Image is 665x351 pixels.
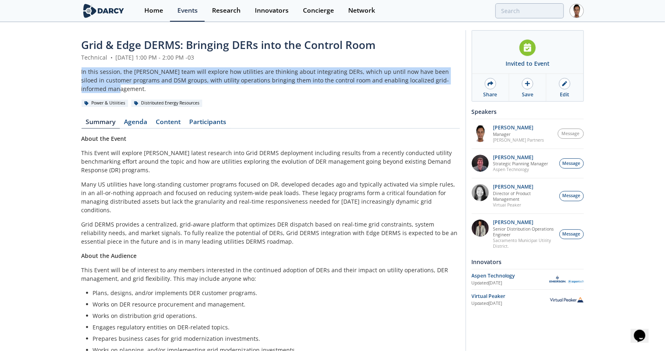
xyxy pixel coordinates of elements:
[120,119,152,129] a: Agenda
[522,91,533,98] div: Save
[255,7,289,14] div: Innovators
[631,318,657,343] iframe: chat widget
[559,229,584,240] button: Message
[472,280,550,287] div: Updated [DATE]
[493,161,548,167] p: Strategic Planning Manager
[493,226,555,238] p: Senior Distribution Operations Engineer
[472,272,550,280] div: Aspen Technology
[562,131,580,137] span: Message
[484,91,497,98] div: Share
[559,191,584,201] button: Message
[570,4,584,18] img: Profile
[493,125,544,131] p: [PERSON_NAME]
[472,255,584,269] div: Innovators
[82,119,120,129] a: Summary
[348,7,375,14] div: Network
[131,100,203,107] div: Distributed Energy Resources
[144,7,163,14] div: Home
[185,119,231,129] a: Participants
[546,74,583,101] a: Edit
[93,289,454,297] li: Plans, designs, and/or implements DER customer programs.
[563,231,581,238] span: Message
[472,104,584,119] div: Speakers
[82,67,460,93] div: In this session, the [PERSON_NAME] team will explore how utilities are thinking about integrating...
[93,323,454,331] li: Engages regulatory entities on DER-related topics.
[495,3,564,18] input: Advanced Search
[493,238,555,249] p: Sacramento Municipal Utility District.
[472,293,550,300] div: Virtual Peaker
[82,180,460,214] p: Many US utilities have long-standing customer programs focused on DR, developed decades ago and t...
[550,275,584,283] img: Aspen Technology
[493,167,548,172] p: Aspen Technology
[493,131,544,137] p: Manager
[493,184,555,190] p: [PERSON_NAME]
[563,160,581,167] span: Message
[303,7,334,14] div: Concierge
[493,202,555,208] p: Virtual Peaker
[472,293,584,307] a: Virtual Peaker Updated[DATE] Virtual Peaker
[82,38,376,52] span: Grid & Edge DERMS: Bringing DERs into the Control Room
[558,129,584,139] button: Message
[550,297,584,302] img: Virtual Peaker
[82,220,460,246] p: Grid DERMS provides a centralized, grid-aware platform that optimizes DER dispatch based on real-...
[177,7,198,14] div: Events
[559,158,584,169] button: Message
[472,125,489,142] img: vRBZwDRnSTOrB1qTpmXr
[506,59,550,68] div: Invited to Event
[472,220,489,237] img: 7fca56e2-1683-469f-8840-285a17278393
[212,7,241,14] div: Research
[472,155,489,172] img: accc9a8e-a9c1-4d58-ae37-132228efcf55
[82,100,128,107] div: Power & Utilities
[560,91,570,98] div: Edit
[472,300,550,307] div: Updated [DATE]
[82,53,460,62] div: Technical [DATE] 1:00 PM - 2:00 PM -03
[472,272,584,287] a: Aspen Technology Updated[DATE] Aspen Technology
[82,135,127,142] strong: About the Event
[82,149,460,174] p: This Event will explore [PERSON_NAME] latest research into Grid DERMS deployment including result...
[82,266,460,283] p: This Event will be of interest to any members interested in the continued adoption of DERs and th...
[109,53,114,61] span: •
[82,252,137,260] strong: About the Audience
[493,220,555,225] p: [PERSON_NAME]
[152,119,185,129] a: Content
[93,311,454,320] li: Works on distribution grid operations.
[472,184,489,201] img: 8160f632-77e6-40bd-9ce2-d8c8bb49c0dd
[93,300,454,309] li: Works on DER resource procurement and management.
[493,155,548,160] p: [PERSON_NAME]
[563,193,581,199] span: Message
[493,137,544,143] p: [PERSON_NAME] Partners
[493,191,555,202] p: Director of Product Management
[82,4,126,18] img: logo-wide.svg
[93,334,454,343] li: Prepares business cases for grid modernization investments.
